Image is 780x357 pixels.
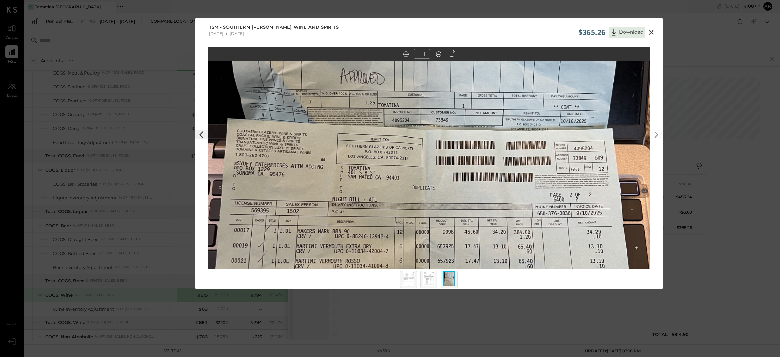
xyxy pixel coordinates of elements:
span: TSM - Southern [PERSON_NAME] Wine and Spirits [209,24,339,31]
button: Download [609,27,645,38]
img: Thumbnail 3 [443,271,455,286]
div: [DATE] [230,31,244,36]
button: FIT [414,49,430,59]
span: $365.26 [579,27,605,37]
img: Thumbnail 2 [423,271,435,286]
img: Thumbnail 1 [403,271,414,286]
div: [DATE] [209,31,223,36]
